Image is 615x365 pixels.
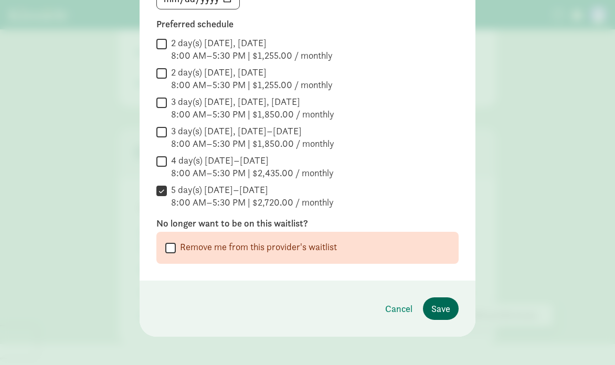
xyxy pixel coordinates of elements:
[171,108,334,121] div: 8:00 AM–5:30 PM | $1,850.00 / monthly
[171,154,334,167] div: 4 day(s) [DATE]–[DATE]
[171,49,333,62] div: 8:00 AM–5:30 PM | $1,255.00 / monthly
[171,79,333,91] div: 8:00 AM–5:30 PM | $1,255.00 / monthly
[171,37,333,49] div: 2 day(s) [DATE], [DATE]
[171,95,334,108] div: 3 day(s) [DATE], [DATE], [DATE]
[156,217,459,230] label: No longer want to be on this waitlist?
[385,302,412,316] span: Cancel
[171,184,334,196] div: 5 day(s) [DATE]–[DATE]
[377,297,421,320] button: Cancel
[423,297,459,320] button: Save
[431,302,450,316] span: Save
[176,241,337,253] label: Remove me from this provider's waitlist
[171,196,334,209] div: 8:00 AM–5:30 PM | $2,720.00 / monthly
[156,18,459,30] label: Preferred schedule
[171,167,334,179] div: 8:00 AM–5:30 PM | $2,435.00 / monthly
[171,137,334,150] div: 8:00 AM–5:30 PM | $1,850.00 / monthly
[171,66,333,79] div: 2 day(s) [DATE], [DATE]
[171,125,334,137] div: 3 day(s) [DATE], [DATE]–[DATE]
